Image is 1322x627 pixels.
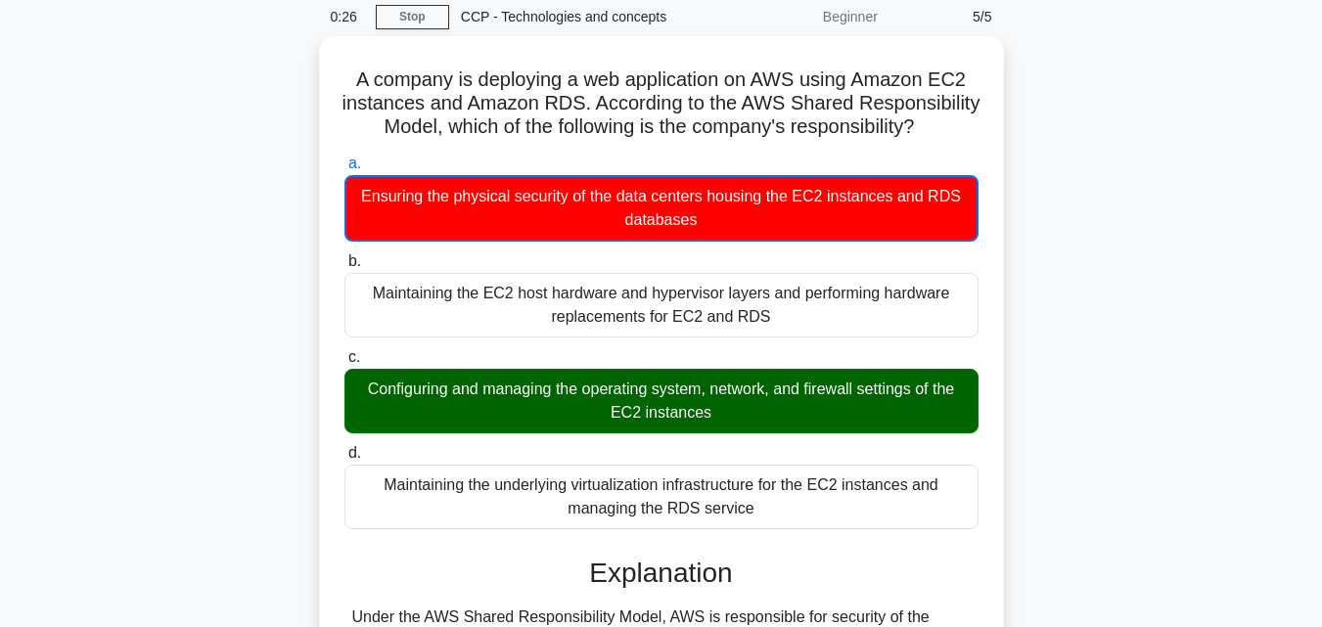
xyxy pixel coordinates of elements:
div: Maintaining the EC2 host hardware and hypervisor layers and performing hardware replacements for ... [344,273,979,337]
div: Ensuring the physical security of the data centers housing the EC2 instances and RDS databases [344,175,979,242]
h5: A company is deploying a web application on AWS using Amazon EC2 instances and Amazon RDS. Accord... [342,67,980,140]
a: Stop [376,5,449,29]
span: b. [348,252,361,269]
span: d. [348,444,361,461]
div: Maintaining the underlying virtualization infrastructure for the EC2 instances and managing the R... [344,465,979,529]
div: Configuring and managing the operating system, network, and firewall settings of the EC2 instances [344,369,979,433]
h3: Explanation [356,557,967,590]
span: a. [348,155,361,171]
span: c. [348,348,360,365]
